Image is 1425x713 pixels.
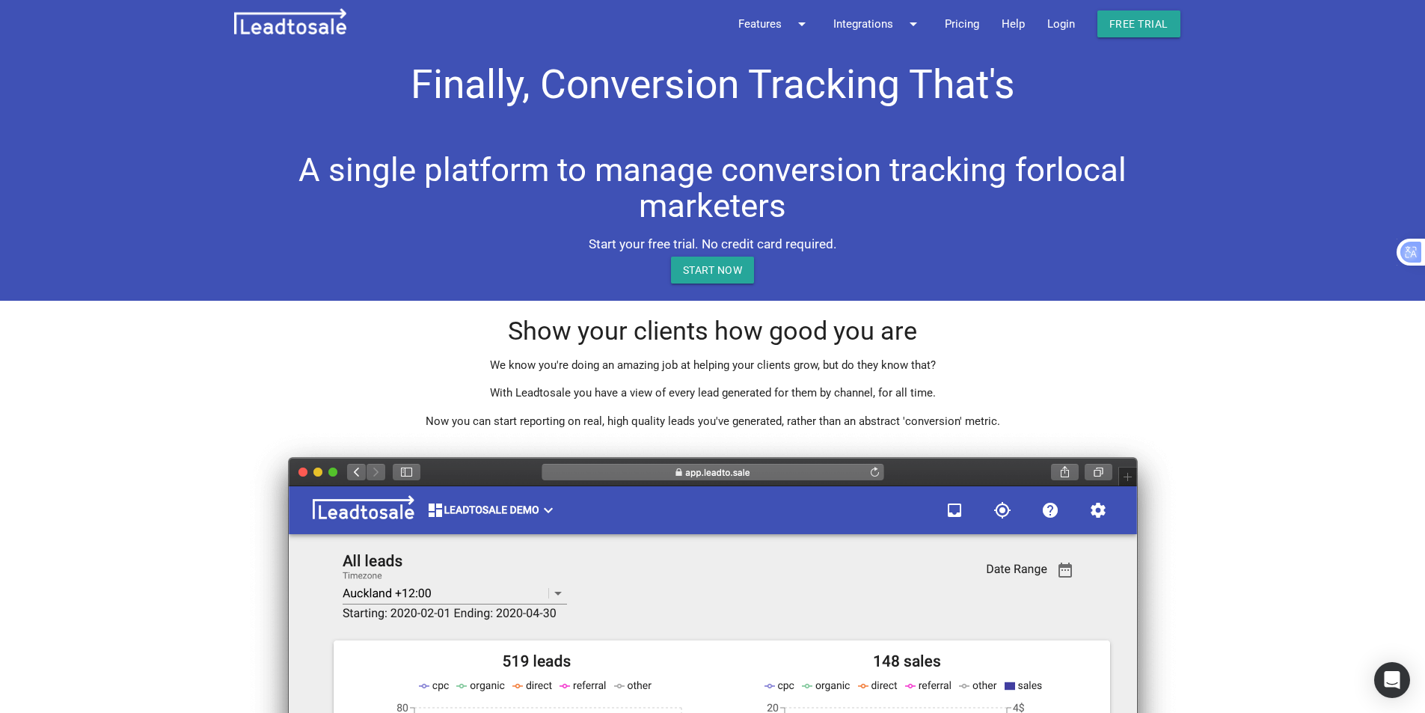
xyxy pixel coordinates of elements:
[1097,10,1180,37] a: Free trial
[234,357,1192,374] p: We know you're doing an amazing job at helping your clients grow, but do they know that?
[234,152,1192,224] h2: A single platform to manage conversion tracking for
[639,150,1127,225] span: local marketers
[234,385,1192,402] p: With Leadtosale you have a view of every lead generated for them by channel, for all time.
[234,237,1192,251] h5: Start your free trial. No credit card required.
[234,317,1192,346] h3: Show your clients how good you are
[234,48,1192,114] h1: Finally, Conversion Tracking That's
[234,8,346,34] img: leadtosale.png
[671,257,755,284] a: START NOW
[234,413,1192,430] p: Now you can start reporting on real, high quality leads you've generated, rather than an abstract...
[1374,662,1410,698] div: Open Intercom Messenger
